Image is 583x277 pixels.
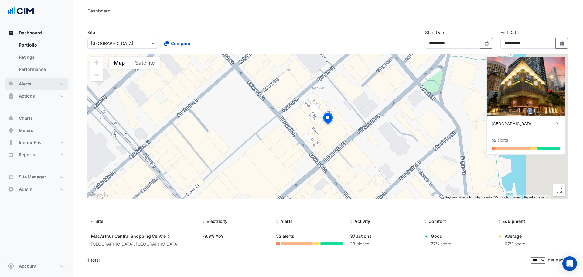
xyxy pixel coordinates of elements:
div: 1 total [87,253,530,268]
button: Zoom out [90,69,103,81]
div: [GEOGRAPHIC_DATA] [492,121,554,127]
span: Alerts [19,81,31,87]
div: Open Intercom Messenger [562,256,577,271]
button: Charts [5,112,68,124]
div: Average [505,233,525,239]
button: Account [5,260,68,272]
span: Admin [19,186,32,192]
span: per page [548,257,566,262]
img: Google [89,192,109,199]
div: Dashboard [87,8,111,14]
div: 52 alerts [492,137,508,144]
span: Equipment [502,219,525,224]
button: Compare [160,38,194,49]
button: Indoor Env [5,137,68,149]
button: Reports [5,149,68,161]
div: 67% score [505,241,525,248]
div: 52 alerts [276,233,343,240]
span: Comfort [428,219,446,224]
button: Admin [5,183,68,195]
img: MacArthur Central Shopping Centre [487,57,565,116]
span: Site Manager [19,174,46,180]
button: Toggle fullscreen view [553,184,565,196]
app-icon: Meters [8,127,14,133]
label: End Date [500,29,519,36]
button: Dashboard [5,27,68,39]
span: Meters [19,127,33,133]
button: Site Manager [5,171,68,183]
div: 77% score [431,241,451,248]
a: Terms (opens in new tab) [512,196,520,199]
app-icon: Admin [8,186,14,192]
app-icon: Actions [8,93,14,99]
span: Charts [19,115,33,121]
a: 37 actions [350,234,372,239]
span: Indoor Env [19,140,42,146]
button: Meters [5,124,68,137]
span: Actions [19,93,35,99]
span: Centre [152,233,172,240]
label: Start Date [425,29,445,36]
img: Company Logo [7,5,35,17]
app-icon: Site Manager [8,174,14,180]
span: Map data ©2025 Google [475,196,508,199]
app-icon: Alerts [8,81,14,87]
button: Actions [5,90,68,102]
span: MacArthur Central Shopping [91,234,151,239]
app-icon: Charts [8,115,14,121]
app-icon: Reports [8,152,14,158]
a: -9.8% YoY [202,234,224,239]
span: Activity [354,219,370,224]
span: Reports [19,152,35,158]
a: Open this area in Google Maps (opens a new window) [89,192,109,199]
a: Portfolio [14,39,68,51]
span: Site [95,219,103,224]
div: 28 closed [350,241,417,248]
button: Zoom in [90,57,103,69]
fa-icon: Select Date [559,41,565,46]
span: Dashboard [19,30,42,36]
button: Alerts [5,78,68,90]
button: Keyboard shortcuts [445,195,472,199]
div: Good [431,233,451,239]
span: Compare [171,40,190,47]
fa-icon: Select Date [484,41,489,46]
img: site-pin-selected.svg [321,112,335,126]
span: Alerts [280,219,293,224]
div: Dashboard [5,39,68,78]
button: Show satellite imagery [130,57,160,69]
span: Account [19,263,36,269]
a: Report a map error [524,196,548,199]
app-icon: Dashboard [8,30,14,36]
span: Electricity [206,219,227,224]
label: Site [87,29,95,36]
button: Show street map [109,57,130,69]
a: Performance [14,63,68,75]
div: [GEOGRAPHIC_DATA], [GEOGRAPHIC_DATA] [91,241,195,248]
a: Ratings [14,51,68,63]
app-icon: Indoor Env [8,140,14,146]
